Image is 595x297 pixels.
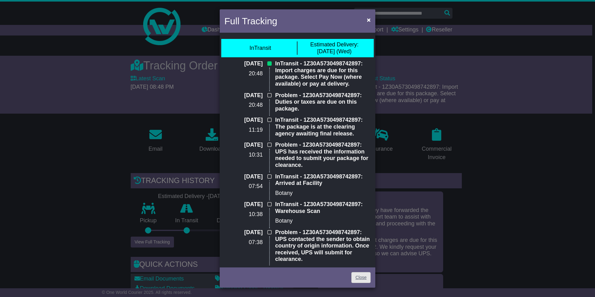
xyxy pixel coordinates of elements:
p: Problem - 1Z30A5730498742897: UPS contacted the sender to obtain country of origin information. O... [275,229,371,263]
p: [DATE] [224,60,263,67]
h4: Full Tracking [224,14,277,28]
p: Botany [275,190,371,197]
p: 07:38 [224,239,263,246]
div: InTransit [250,45,271,52]
p: InTransit - 1Z30A5730498742897: The package is at the clearing agency awaiting final release. [275,117,371,137]
a: Close [351,272,371,283]
p: [DATE] [224,142,263,148]
div: [DATE] (Wed) [310,41,358,55]
p: 11:19 [224,127,263,134]
span: Estimated Delivery: [310,41,358,48]
button: Close [364,13,374,26]
p: Botany [275,218,371,224]
span: × [367,16,371,23]
p: [DATE] [224,117,263,124]
p: Problem - 1Z30A5730498742897: UPS has received the information needed to submit your package for ... [275,142,371,168]
p: Problem - 1Z30A5730498742897: Duties or taxes are due on this package. [275,92,371,112]
p: InTransit - 1Z30A5730498742897: Warehouse Scan [275,201,371,214]
p: 07:54 [224,183,263,190]
p: [DATE] [224,173,263,180]
p: [DATE] [224,201,263,208]
p: InTransit - 1Z30A5730498742897: Arrived at Facility [275,173,371,187]
p: 10:38 [224,211,263,218]
p: [DATE] [224,92,263,99]
p: [DATE] [224,229,263,236]
p: 20:48 [224,102,263,109]
p: 20:48 [224,70,263,77]
p: InTransit - 1Z30A5730498742897: Import charges are due for this package. Select Pay Now (where av... [275,60,371,87]
p: 10:31 [224,152,263,158]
